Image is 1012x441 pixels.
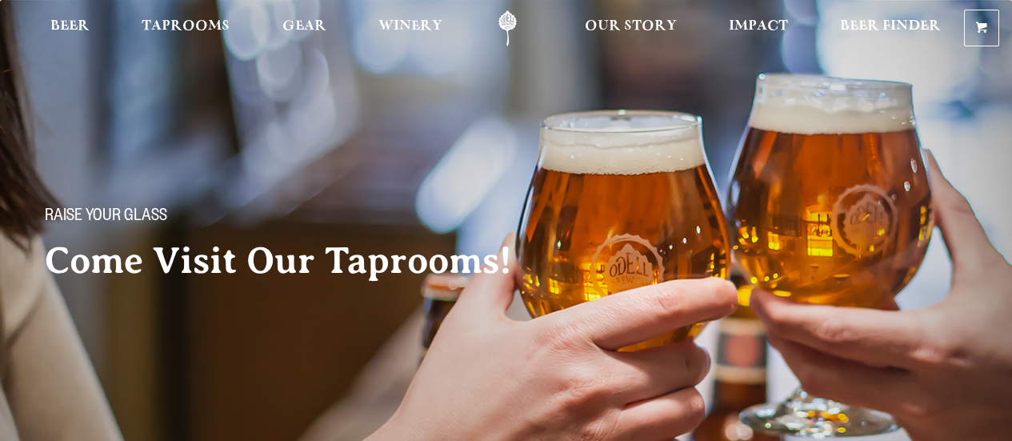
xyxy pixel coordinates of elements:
[729,20,788,33] span: Impact
[574,10,687,46] a: Our Story
[718,10,798,46] a: Impact
[585,20,677,33] span: Our Story
[282,20,326,33] span: Gear
[478,10,538,46] a: Odell Home
[45,207,167,228] span: Raise your glass
[40,10,100,46] a: Beer
[131,10,240,46] a: Taprooms
[378,20,442,33] span: Winery
[45,241,544,281] h2: Come Visit Our Taprooms!
[840,20,941,33] span: Beer Finder
[368,10,453,46] a: Winery
[50,20,90,33] span: Beer
[272,10,337,46] a: Gear
[142,20,230,33] span: Taprooms
[830,10,951,46] a: Beer Finder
